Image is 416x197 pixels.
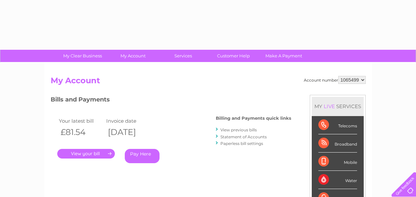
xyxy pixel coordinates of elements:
div: LIVE [322,103,336,109]
a: Pay Here [125,149,160,163]
a: My Clear Business [55,50,110,62]
h3: Bills and Payments [51,95,291,106]
a: Paperless bill settings [220,141,263,146]
a: View previous bills [220,127,257,132]
h2: My Account [51,76,366,89]
div: Mobile [318,153,357,171]
a: Statement of Accounts [220,134,267,139]
h4: Billing and Payments quick links [216,116,291,121]
div: Account number [304,76,366,84]
a: Customer Help [206,50,261,62]
div: Telecoms [318,116,357,134]
a: My Account [106,50,160,62]
a: Make A Payment [256,50,311,62]
a: Services [156,50,210,62]
td: Your latest bill [57,116,105,125]
div: Broadband [318,134,357,153]
a: . [57,149,115,159]
div: Water [318,171,357,189]
td: Invoice date [105,116,152,125]
th: £81.54 [57,125,105,139]
th: [DATE] [105,125,152,139]
div: MY SERVICES [312,97,364,116]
